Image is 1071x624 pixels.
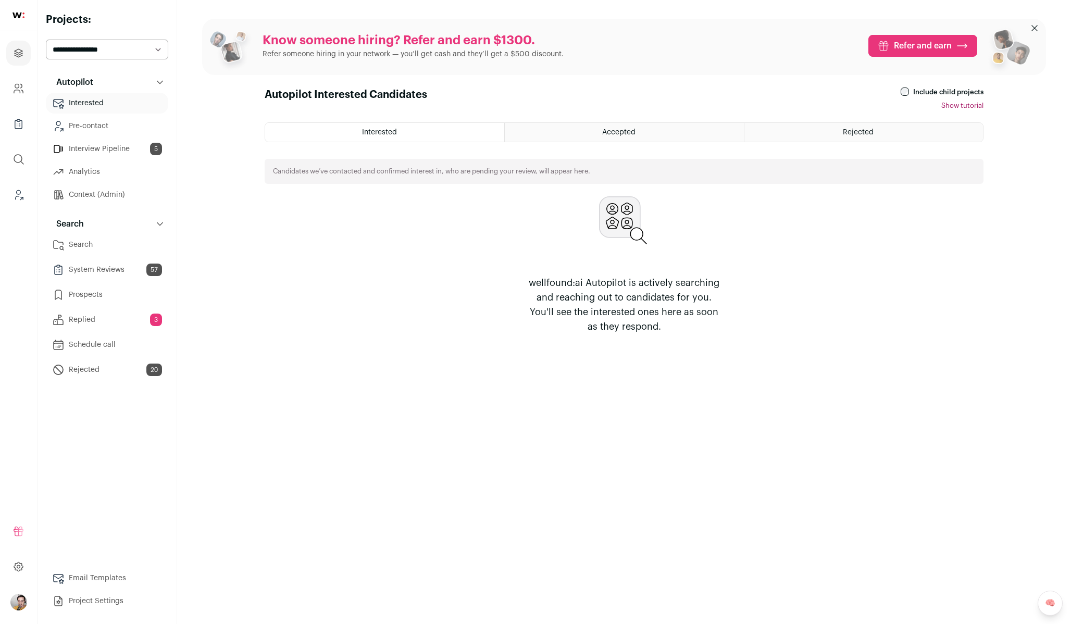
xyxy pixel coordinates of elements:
[46,259,168,280] a: System Reviews57
[263,32,564,49] p: Know someone hiring? Refer and earn $1300.
[941,102,983,110] button: Show tutorial
[46,93,168,114] a: Interested
[46,161,168,182] a: Analytics
[46,72,168,93] button: Autopilot
[6,182,31,207] a: Leads (Backoffice)
[524,276,724,334] p: wellfound:ai Autopilot is actively searching and reaching out to candidates for you. You'll see t...
[46,309,168,330] a: Replied3
[265,88,427,110] h1: Autopilot Interested Candidates
[843,129,874,136] span: Rejected
[146,264,162,276] span: 57
[146,364,162,376] span: 20
[46,591,168,611] a: Project Settings
[46,139,168,159] a: Interview Pipeline5
[362,129,397,136] span: Interested
[868,35,977,57] a: Refer and earn
[986,25,1031,75] img: referral_people_group_2-7c1ec42c15280f3369c0665c33c00ed472fd7f6af9dd0ec46c364f9a93ccf9a4.png
[208,27,254,73] img: referral_people_group_1-3817b86375c0e7f77b15e9e1740954ef64e1f78137dd7e9f4ff27367cb2cd09a.png
[13,13,24,18] img: wellfound-shorthand-0d5821cbd27db2630d0214b213865d53afaa358527fdda9d0ea32b1df1b89c2c.svg
[46,359,168,380] a: Rejected20
[273,167,590,176] p: Candidates we’ve contacted and confirmed interest in, who are pending your review, will appear here.
[46,184,168,205] a: Context (Admin)
[150,314,162,326] span: 3
[6,76,31,101] a: Company and ATS Settings
[50,76,93,89] p: Autopilot
[46,13,168,27] h2: Projects:
[1038,591,1063,616] a: 🧠
[46,116,168,136] a: Pre-contact
[744,123,983,142] a: Rejected
[46,284,168,305] a: Prospects
[6,111,31,136] a: Company Lists
[150,143,162,155] span: 5
[46,234,168,255] a: Search
[50,218,84,230] p: Search
[505,123,743,142] a: Accepted
[602,129,636,136] span: Accepted
[263,49,564,59] p: Refer someone hiring in your network — you’ll get cash and they’ll get a $500 discount.
[46,568,168,589] a: Email Templates
[46,334,168,355] a: Schedule call
[10,594,27,610] img: 144000-medium_jpg
[10,594,27,610] button: Open dropdown
[46,214,168,234] button: Search
[6,41,31,66] a: Projects
[913,88,983,96] label: Include child projects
